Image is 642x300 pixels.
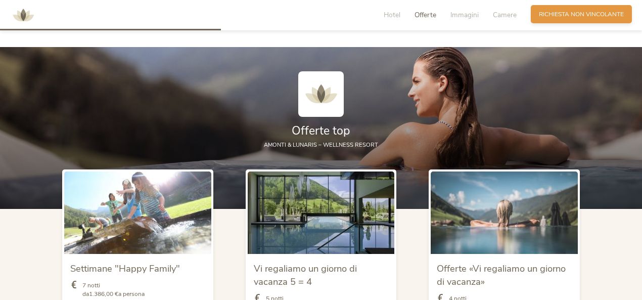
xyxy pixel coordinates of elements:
[437,262,566,288] span: Offerte «Vi regaliamo un giorno di vacanza»
[384,10,400,20] span: Hotel
[292,123,350,139] span: Offerte top
[82,281,145,298] span: 7 notti da a persona
[8,12,38,18] a: AMONTI & LUNARIS Wellnessresort
[493,10,517,20] span: Camere
[248,172,395,254] img: Vi regaliamo un giorno di vacanza 5 = 4
[89,290,118,298] b: 1.386,00 €
[64,172,211,254] img: Settimane "Happy Family"
[431,172,578,254] img: Offerte «Vi regaliamo un giorno di vacanza»
[298,71,344,117] img: AMONTI & LUNARIS Wellnessresort
[415,10,436,20] span: Offerte
[70,262,180,275] span: Settimane "Happy Family"
[254,262,357,288] span: Vi regaliamo un giorno di vacanza 5 = 4
[539,10,624,19] span: Richiesta non vincolante
[450,10,479,20] span: Immagini
[264,141,378,149] span: AMONTI & LUNARIS – wellness resort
